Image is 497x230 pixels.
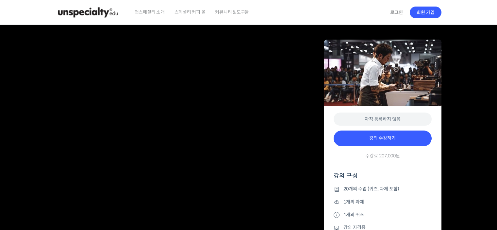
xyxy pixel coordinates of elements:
li: 1개의 과제 [334,198,432,206]
h4: 강의 구성 [334,172,432,185]
div: 아직 등록하지 않음 [334,113,432,126]
span: 수강료 207,000원 [365,153,400,159]
a: 강의 수강하기 [334,131,432,146]
a: 회원 가입 [410,7,441,18]
a: 로그인 [386,5,407,20]
li: 20개의 수업 (퀴즈, 과제 포함) [334,185,432,193]
li: 1개의 퀴즈 [334,211,432,219]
